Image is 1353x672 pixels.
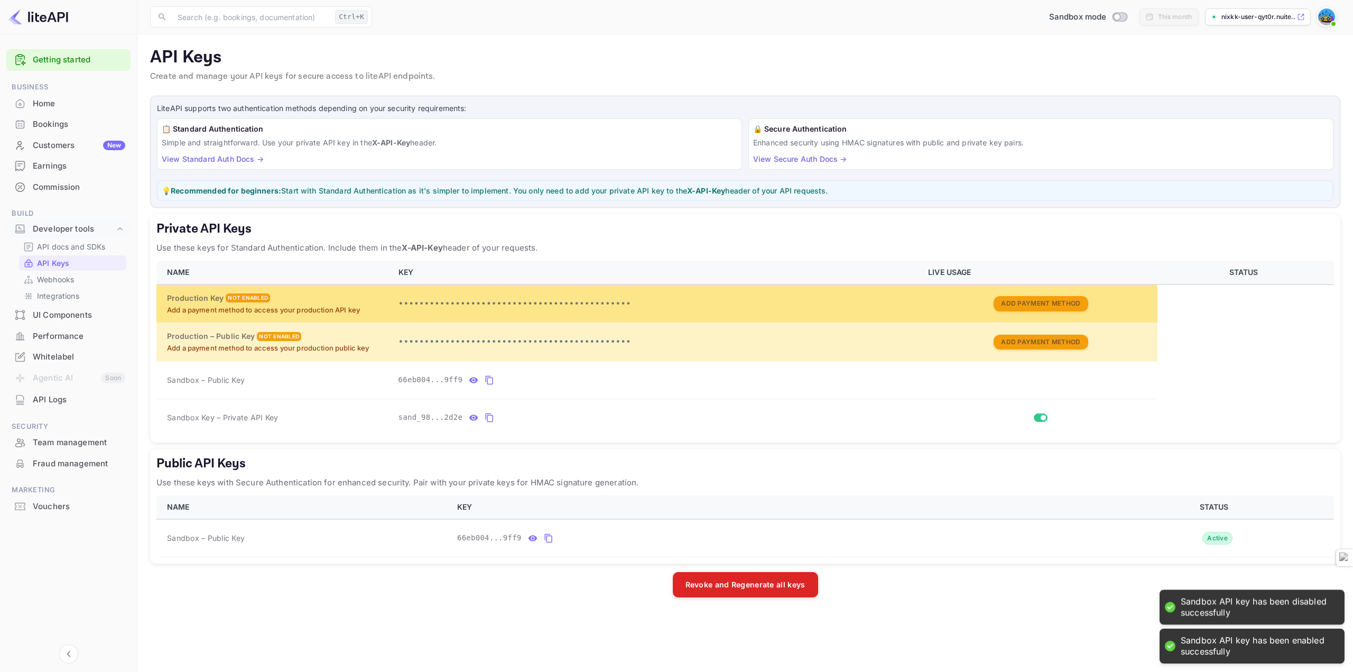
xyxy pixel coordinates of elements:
img: Nixkk User [1318,8,1335,25]
div: Developer tools [6,220,131,238]
a: API docs and SDKs [23,241,122,252]
a: Commission [6,177,131,197]
div: Ctrl+K [335,10,368,24]
a: Getting started [33,54,125,66]
div: Fraud management [33,458,125,470]
div: Team management [6,432,131,453]
th: LIVE USAGE [922,261,1157,284]
span: Sandbox – Public Key [167,532,245,544]
div: Sandbox API key has been disabled successfully [1181,596,1334,619]
a: Performance [6,326,131,346]
span: Marketing [6,484,131,496]
div: Webhooks [19,272,126,287]
a: Fraud management [6,454,131,473]
div: Home [33,98,125,110]
p: Add a payment method to access your production public key [167,343,386,354]
h6: 📋 Standard Authentication [162,123,737,135]
input: Search (e.g. bookings, documentation) [171,6,331,27]
p: 💡 Start with Standard Authentication as it's simpler to implement. You only need to add your priv... [162,185,1329,196]
div: Commission [6,177,131,198]
a: Earnings [6,156,131,176]
strong: X-API-Key [402,243,442,253]
p: Enhanced security using HMAC signatures with public and private key pairs. [753,137,1329,148]
a: API Keys [23,257,122,269]
span: Sandbox – Public Key [167,374,245,385]
div: Bookings [6,114,131,135]
div: API Keys [19,255,126,271]
th: NAME [156,261,392,284]
div: Team management [33,437,125,449]
h6: Production Key [167,292,224,304]
table: private api keys table [156,261,1334,436]
div: API docs and SDKs [19,239,126,254]
p: Simple and straightforward. Use your private API key in the header. [162,137,737,148]
div: Active [1202,532,1232,545]
h5: Public API Keys [156,455,1334,472]
a: API Logs [6,390,131,409]
div: Commission [33,181,125,194]
span: Build [6,208,131,219]
strong: Recommended for beginners: [171,186,281,195]
a: Team management [6,432,131,452]
th: KEY [392,261,922,284]
p: Use these keys for Standard Authentication. Include them in the header of your requests. [156,242,1334,254]
p: API Keys [37,257,69,269]
p: API Keys [150,47,1340,68]
div: UI Components [6,305,131,326]
img: LiteAPI logo [8,8,68,25]
a: View Secure Auth Docs → [753,154,847,163]
div: Earnings [33,160,125,172]
a: Whitelabel [6,347,131,366]
p: ••••••••••••••••••••••••••••••••••••••••••••• [399,336,916,348]
th: NAME [156,495,451,519]
button: Revoke and Regenerate all keys [673,572,818,597]
button: Add Payment Method [994,335,1088,350]
div: Vouchers [6,496,131,517]
span: sand_98...2d2e [399,412,463,423]
div: Whitelabel [6,347,131,367]
h6: 🔒 Secure Authentication [753,123,1329,135]
div: API Logs [6,390,131,410]
strong: X-API-Key [687,186,725,195]
div: Sandbox API key has been enabled successfully [1181,635,1334,657]
div: Integrations [19,288,126,303]
div: Earnings [6,156,131,177]
span: Sandbox mode [1049,11,1107,23]
a: UI Components [6,305,131,325]
div: Not enabled [226,293,270,302]
div: Performance [6,326,131,347]
th: STATUS [1157,261,1334,284]
div: UI Components [33,309,125,321]
a: Bookings [6,114,131,134]
h5: Private API Keys [156,220,1334,237]
div: This month [1158,12,1192,22]
div: Customers [33,140,125,152]
span: Sandbox Key – Private API Key [167,413,278,422]
a: Home [6,94,131,113]
p: Add a payment method to access your production API key [167,305,386,316]
div: Bookings [33,118,125,131]
h6: Production – Public Key [167,330,255,342]
p: API docs and SDKs [37,241,106,252]
p: Create and manage your API keys for secure access to liteAPI endpoints. [150,70,1340,83]
div: API Logs [33,394,125,406]
div: CustomersNew [6,135,131,156]
span: 66eb004...9ff9 [457,532,522,544]
span: 66eb004...9ff9 [399,374,463,385]
div: Performance [33,330,125,343]
div: Whitelabel [33,351,125,363]
a: Add Payment Method [994,337,1088,346]
a: Integrations [23,290,122,301]
a: Vouchers [6,496,131,516]
a: View Standard Auth Docs → [162,154,264,163]
p: LiteAPI supports two authentication methods depending on your security requirements: [157,103,1333,114]
p: nixkk-user-qyt0r.nuite... [1221,12,1295,22]
button: Collapse navigation [59,645,78,664]
span: Business [6,81,131,93]
div: Developer tools [33,223,115,235]
div: Getting started [6,49,131,71]
a: CustomersNew [6,135,131,155]
div: Not enabled [257,332,301,341]
p: Webhooks [37,274,74,285]
strong: X-API-Key [372,138,410,147]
